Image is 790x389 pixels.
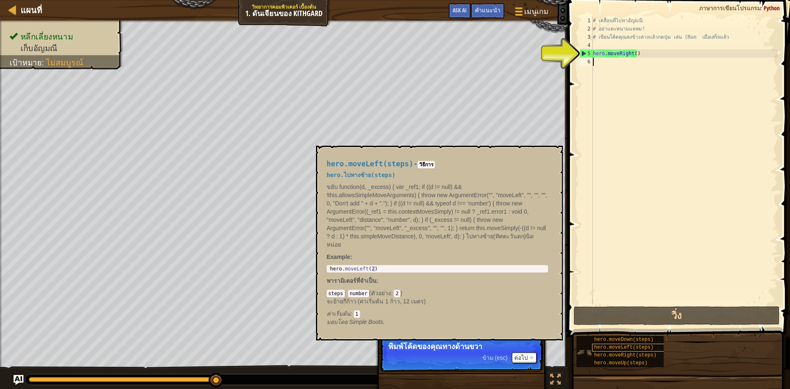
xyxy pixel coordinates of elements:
img: portrait.png [576,345,592,360]
div: 5 [580,49,593,58]
span: เมนูเกม [524,6,548,17]
span: Python [764,4,780,12]
span: หลีกเลี่ยงหนาม [21,32,73,41]
span: hero.moveDown(steps) [594,337,653,342]
span: hero.moveLeft(steps) [327,160,414,168]
span: : [376,277,379,284]
span: ตัวอย่าง [371,290,391,296]
code: steps [327,290,345,297]
div: 4 [579,41,593,49]
span: Example [327,254,351,260]
span: hero.moveLeft(steps) [594,345,653,350]
button: Ask AI [14,375,23,385]
div: ( ) [327,289,548,318]
code: วิธีการ [418,161,435,168]
span: : [761,4,764,12]
span: Ask AI [453,6,467,14]
span: ข้าม (esc) [482,354,508,361]
div: 6 [579,58,593,66]
h4: - [327,160,548,168]
span: เป้าหมาย [9,58,42,67]
strong: : [327,254,352,260]
span: มอบโดย [327,319,349,325]
code: 2 [394,290,400,297]
span: ภาษาการเขียนโปรแกรม [699,4,761,12]
span: เก็บอัญมณี [21,44,58,53]
p: จะย้ายกี่ก้าว (ค่าเริ่มต้น 1 ก้าว, 12 เมตร) [327,297,548,305]
span: hero.moveRight(steps) [594,352,656,358]
div: 2 [579,25,593,33]
span: ไม่สมบูรณ์ [46,58,83,67]
a: แผนที่ [16,5,42,16]
code: number [348,290,369,297]
span: คำแนะนำ [475,6,500,14]
code: 1 [354,310,360,318]
li: เก็บอัญมณี [9,42,114,54]
span: แผนที่ [21,5,42,16]
button: เมนูเกม [509,3,553,23]
button: ต่อไป [512,352,537,363]
button: Ask AI [448,3,471,19]
span: hero.ไปทางซ้าย(steps) [327,172,395,178]
li: หลีกเลี่ยงหนาม [9,31,114,42]
button: วิ่ง [574,306,780,325]
span: hero.moveUp(steps) [594,360,648,366]
span: : [42,58,46,67]
span: ค่าเริ่มต้น [327,310,351,317]
div: 1 [579,16,593,25]
em: Simple Boots. [327,319,385,325]
p: ขยับ function(d, _excess) { var _ref1; if ((d != null) && !this.allowsSimpleMoveArguments) { thro... [327,183,548,249]
span: พารามิเตอร์ที่จำเป็น [327,277,376,284]
p: พิมพ์โค้ดของคุณทางด้านขวา [388,342,534,351]
div: 3 [579,33,593,41]
button: สลับเป็นเต็มจอ [547,372,564,389]
span: : [351,310,354,317]
span: : [391,290,394,296]
span: : [345,290,348,296]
